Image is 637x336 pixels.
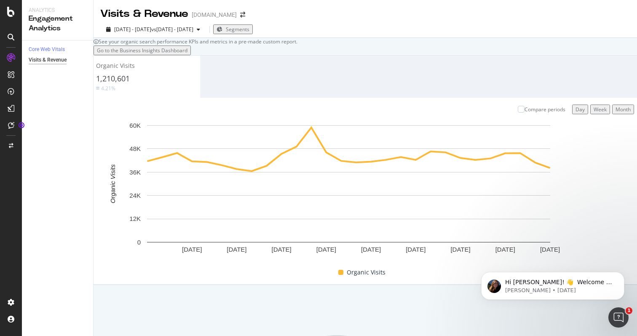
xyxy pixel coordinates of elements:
text: [DATE] [316,246,336,253]
text: [DATE] [495,246,515,253]
text: 36K [129,168,141,175]
div: Compare periods [525,106,565,113]
button: Go to the Business Insights Dashboard [94,46,191,55]
svg: A chart. [96,121,600,267]
span: 1 [626,307,632,314]
button: [DATE] - [DATE]vs[DATE] - [DATE] [100,25,206,33]
text: [DATE] [450,246,470,253]
div: info banner [94,38,637,55]
span: Segments [226,26,249,33]
div: Month [616,106,631,113]
div: [DOMAIN_NAME] [192,11,237,19]
div: See your organic search performance KPIs and metrics in a pre-made custom report. [99,38,637,45]
button: Segments [213,24,253,34]
div: Visits & Revenue [100,7,188,21]
div: Tooltip anchor [18,121,25,129]
button: Month [612,105,634,114]
a: Visits & Revenue [29,56,87,65]
div: Week [594,106,607,113]
text: [DATE] [182,246,202,253]
text: 0 [137,239,141,246]
text: [DATE] [540,246,560,253]
a: Core Web Vitals [29,46,73,54]
text: [DATE] [227,246,246,253]
div: Analytics [29,7,86,14]
div: 4.21% [101,85,115,92]
button: Day [572,105,588,114]
text: 24K [129,192,141,199]
text: [DATE] [406,246,426,253]
text: Organic Visits [109,164,116,203]
span: [DATE] - [DATE] [114,26,151,33]
text: 12K [129,215,141,222]
div: Core Web Vitals [29,46,65,53]
div: Visits & Revenue [29,56,67,65]
text: 48K [129,145,141,152]
text: [DATE] [361,246,381,253]
iframe: Intercom notifications message [468,254,637,313]
span: 1,210,601 [96,73,130,83]
img: Equal [96,87,99,89]
text: [DATE] [272,246,292,253]
div: Day [575,106,585,113]
span: Organic Visits [96,62,135,70]
span: vs [DATE] - [DATE] [151,26,193,33]
div: arrow-right-arrow-left [240,12,245,18]
button: Week [590,105,610,114]
text: 60K [129,122,141,129]
div: Engagement Analytics [29,14,86,33]
iframe: Intercom live chat [608,307,629,328]
span: Organic Visits [347,267,385,277]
